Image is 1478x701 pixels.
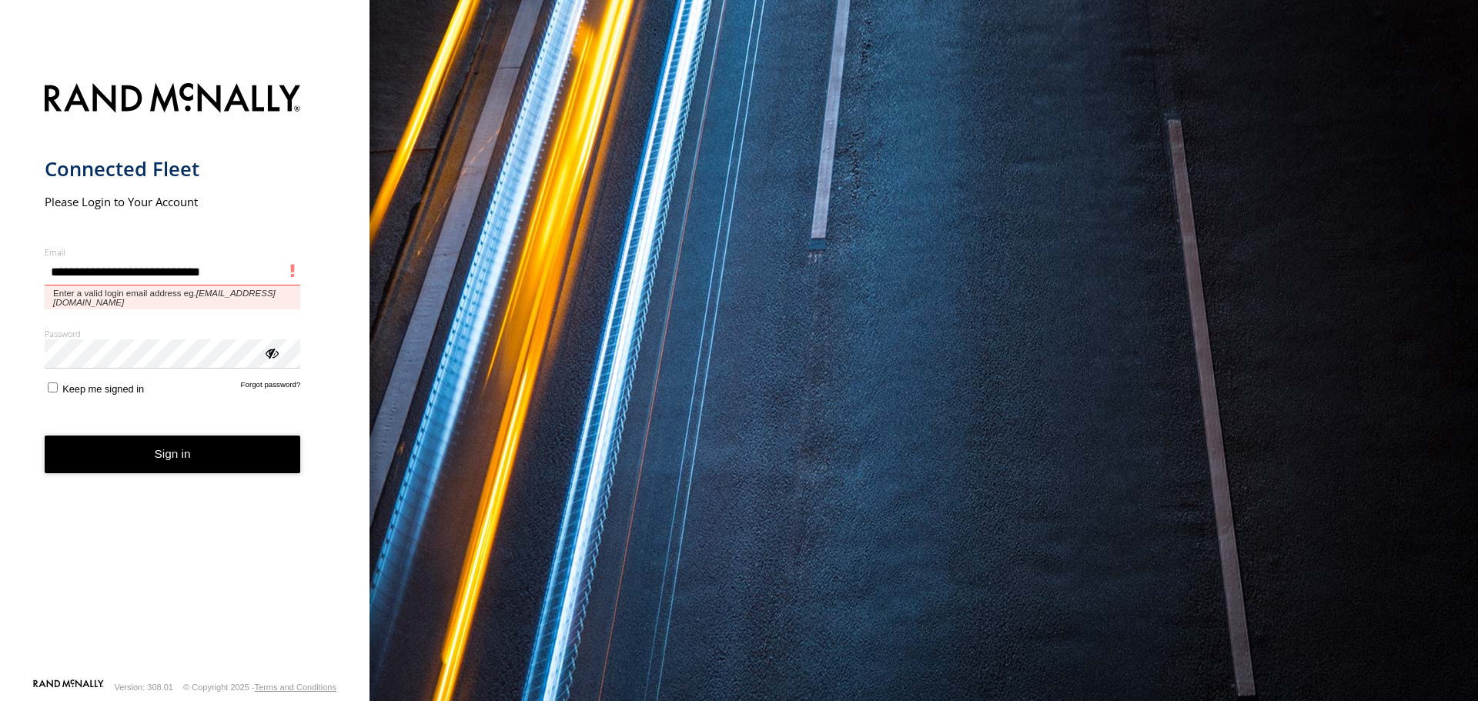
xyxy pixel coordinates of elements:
em: [EMAIL_ADDRESS][DOMAIN_NAME] [53,289,276,307]
div: ViewPassword [263,345,279,360]
h2: Please Login to Your Account [45,194,301,209]
a: Forgot password? [241,380,301,395]
span: Enter a valid login email address eg. [45,285,301,309]
h1: Connected Fleet [45,156,301,182]
input: Keep me signed in [48,382,58,392]
form: main [45,74,326,678]
label: Password [45,328,301,339]
label: Email [45,246,301,258]
a: Terms and Conditions [255,683,336,692]
a: Visit our Website [33,679,104,695]
img: Rand McNally [45,80,301,119]
span: Keep me signed in [62,383,144,395]
div: © Copyright 2025 - [183,683,336,692]
div: Version: 308.01 [115,683,173,692]
button: Sign in [45,436,301,473]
